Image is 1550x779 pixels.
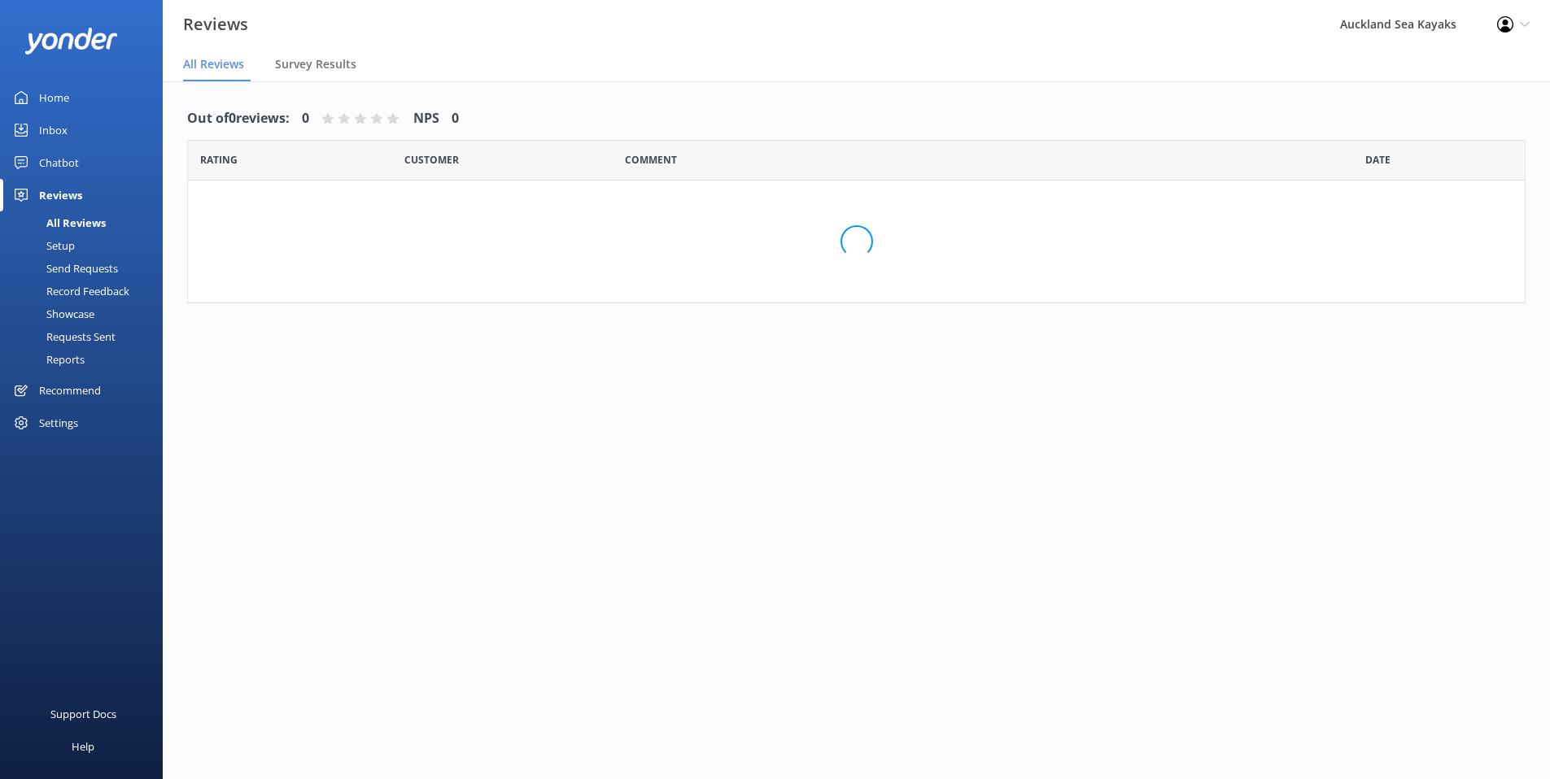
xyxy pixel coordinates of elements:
[50,698,116,730] div: Support Docs
[200,152,238,168] span: Date
[10,211,106,234] div: All Reviews
[10,348,85,371] div: Reports
[183,11,248,37] h3: Reviews
[10,257,118,280] div: Send Requests
[275,56,356,72] span: Survey Results
[39,81,69,114] div: Home
[302,108,309,129] h4: 0
[183,56,244,72] span: All Reviews
[24,28,118,54] img: yonder-white-logo.png
[10,325,116,348] div: Requests Sent
[10,234,163,257] a: Setup
[39,179,82,211] div: Reviews
[10,234,75,257] div: Setup
[625,152,677,168] span: Question
[10,280,129,302] div: Record Feedback
[10,302,163,325] a: Showcase
[187,108,290,129] h4: Out of 0 reviews:
[452,108,459,129] h4: 0
[404,152,459,168] span: Date
[10,280,163,302] a: Record Feedback
[1365,152,1391,168] span: Date
[10,348,163,371] a: Reports
[39,146,79,179] div: Chatbot
[10,302,94,325] div: Showcase
[413,108,439,129] h4: NPS
[10,325,163,348] a: Requests Sent
[39,114,68,146] div: Inbox
[72,730,94,763] div: Help
[39,374,101,407] div: Recommend
[10,257,163,280] a: Send Requests
[10,211,163,234] a: All Reviews
[39,407,78,439] div: Settings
